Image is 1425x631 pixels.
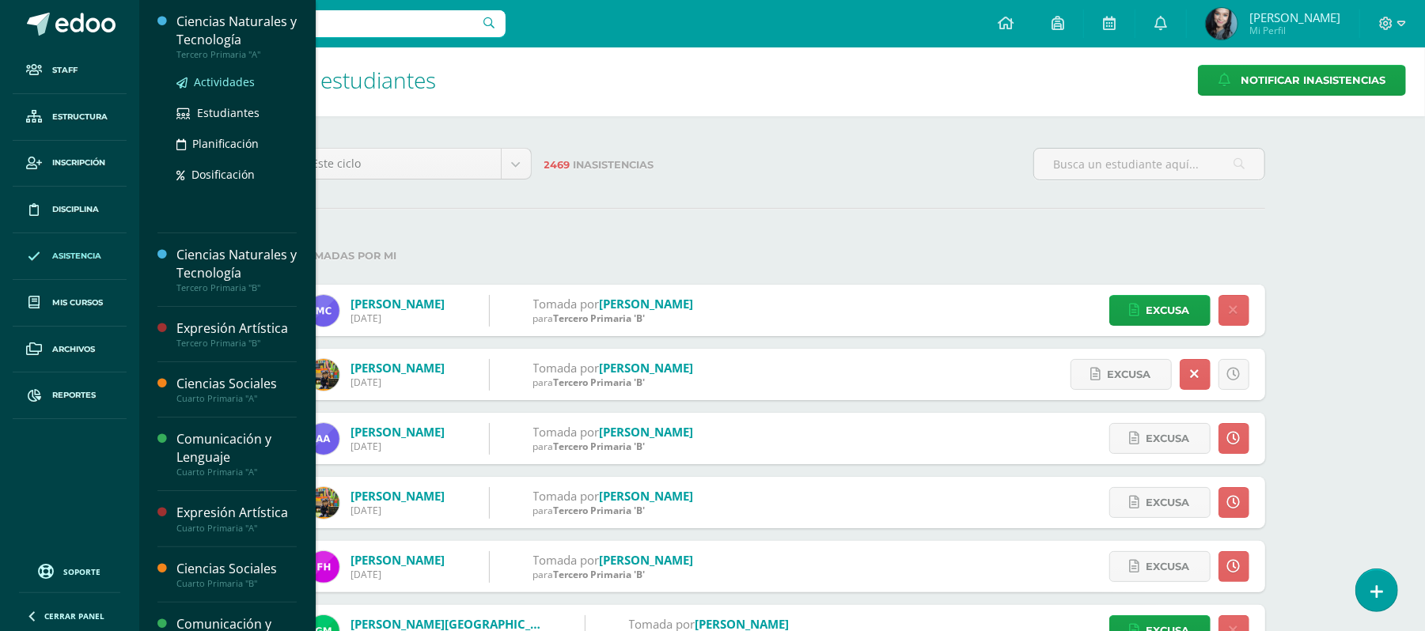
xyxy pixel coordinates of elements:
div: Tercero Primaria "A" [176,49,297,60]
span: Tomada por [533,488,600,504]
div: [DATE] [351,312,445,325]
span: Excusa [1146,424,1190,453]
span: Notificar Inasistencias [1241,66,1385,95]
a: Expresión ArtísticaTercero Primaria "B" [176,319,297,349]
a: Ciencias Naturales y TecnologíaTercero Primaria "B" [176,246,297,293]
a: Excusa [1109,551,1211,582]
a: Notificar Inasistencias [1198,65,1406,96]
a: [PERSON_NAME] [351,360,445,376]
span: Excusa [1146,488,1190,517]
span: Dosificación [191,167,255,182]
span: Excusa [1108,360,1151,389]
a: Este ciclo [301,149,531,179]
span: Tercero Primaria 'B' [554,504,646,517]
a: Excusa [1109,423,1211,454]
span: Tomada por [533,552,600,568]
a: [PERSON_NAME] [600,360,694,376]
a: Asistencia [13,233,127,280]
span: Tercero Primaria 'B' [554,440,646,453]
span: Actividades [194,74,255,89]
img: 62e28a6463d4da50ab637d6f6cac1990.png [308,551,339,583]
div: [DATE] [351,376,445,389]
img: c3ceabca560e3f23709a6aaf201f430a.png [308,295,339,327]
span: Tomada por [533,296,600,312]
span: Soporte [64,566,101,577]
span: Cerrar panel [44,610,104,622]
div: Ciencias Sociales [176,560,297,578]
span: Este ciclo [313,149,489,179]
span: Tomada por [533,360,600,376]
div: Cuarto Primaria "A" [176,393,297,404]
a: [PERSON_NAME] [351,296,445,312]
a: Excusa [1071,359,1172,390]
span: [PERSON_NAME] [1249,9,1340,25]
span: Tercero Primaria 'B' [554,568,646,581]
div: Cuarto Primaria "A" [176,523,297,534]
span: Estudiantes [197,105,260,120]
span: Estructura [52,111,108,123]
a: Staff [13,47,127,94]
a: Mis cursos [13,280,127,327]
span: Staff [52,64,78,77]
span: Mis cursos [52,297,103,309]
span: Tomada por [533,424,600,440]
span: Tercero Primaria 'B' [554,376,646,389]
div: [DATE] [351,504,445,517]
span: Tercero Primaria 'B' [554,312,646,325]
span: Excusa [1146,552,1190,581]
span: Inscripción [52,157,105,169]
a: Estructura [13,94,127,141]
img: 775886bf149f59632f5d85e739ecf2a2.png [1206,8,1237,40]
span: Asistencia [52,250,101,263]
a: Dosificación [176,165,297,183]
a: Excusa [1109,295,1211,326]
div: Ciencias Sociales [176,375,297,393]
img: 2d0c108d30b0b394ef09844a3c6dae05.png [308,359,339,391]
div: Tercero Primaria "B" [176,338,297,349]
input: Busca un estudiante aquí... [1034,149,1264,179]
div: para [533,312,694,325]
input: Busca un usuario... [150,10,506,37]
div: Cuarto Primaria "B" [176,578,297,589]
span: Excusa [1146,296,1190,325]
span: Reportes [52,389,96,402]
a: Excusa [1109,487,1211,518]
span: Archivos [52,343,95,356]
div: [DATE] [351,568,445,581]
a: Archivos [13,327,127,373]
label: Tomadas por mi [300,240,1265,272]
div: Tercero Primaria "B" [176,282,297,293]
a: Estudiantes [176,104,297,122]
a: Comunicación y LenguajeCuarto Primaria "A" [176,430,297,478]
a: Ciencias Naturales y TecnologíaTercero Primaria "A" [176,13,297,60]
a: [PERSON_NAME] [600,424,694,440]
div: Cuarto Primaria "A" [176,467,297,478]
div: Expresión Artística [176,319,297,338]
a: Inscripción [13,141,127,187]
a: Soporte [19,560,120,581]
div: para [533,568,694,581]
a: Expresión ArtísticaCuarto Primaria "A" [176,504,297,533]
div: para [533,376,694,389]
span: Planificación [192,136,259,151]
img: c33e6c9d0d88b314531e537dbc66ac68.png [308,423,339,455]
a: [PERSON_NAME] [600,488,694,504]
div: Comunicación y Lenguaje [176,430,297,467]
a: [PERSON_NAME] [351,424,445,440]
a: Ciencias SocialesCuarto Primaria "A" [176,375,297,404]
a: Planificación [176,134,297,153]
img: 2d0c108d30b0b394ef09844a3c6dae05.png [308,487,339,519]
div: para [533,440,694,453]
a: Reportes [13,372,127,419]
a: [PERSON_NAME] [351,488,445,504]
a: [PERSON_NAME] [600,296,694,312]
a: [PERSON_NAME] [351,552,445,568]
span: Inasistencias [574,159,654,171]
span: Disciplina [52,203,99,216]
div: Expresión Artística [176,504,297,522]
a: [PERSON_NAME] [600,552,694,568]
div: para [533,504,694,517]
div: Ciencias Naturales y Tecnología [176,13,297,49]
span: Mi Perfil [1249,24,1340,37]
a: Disciplina [13,187,127,233]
